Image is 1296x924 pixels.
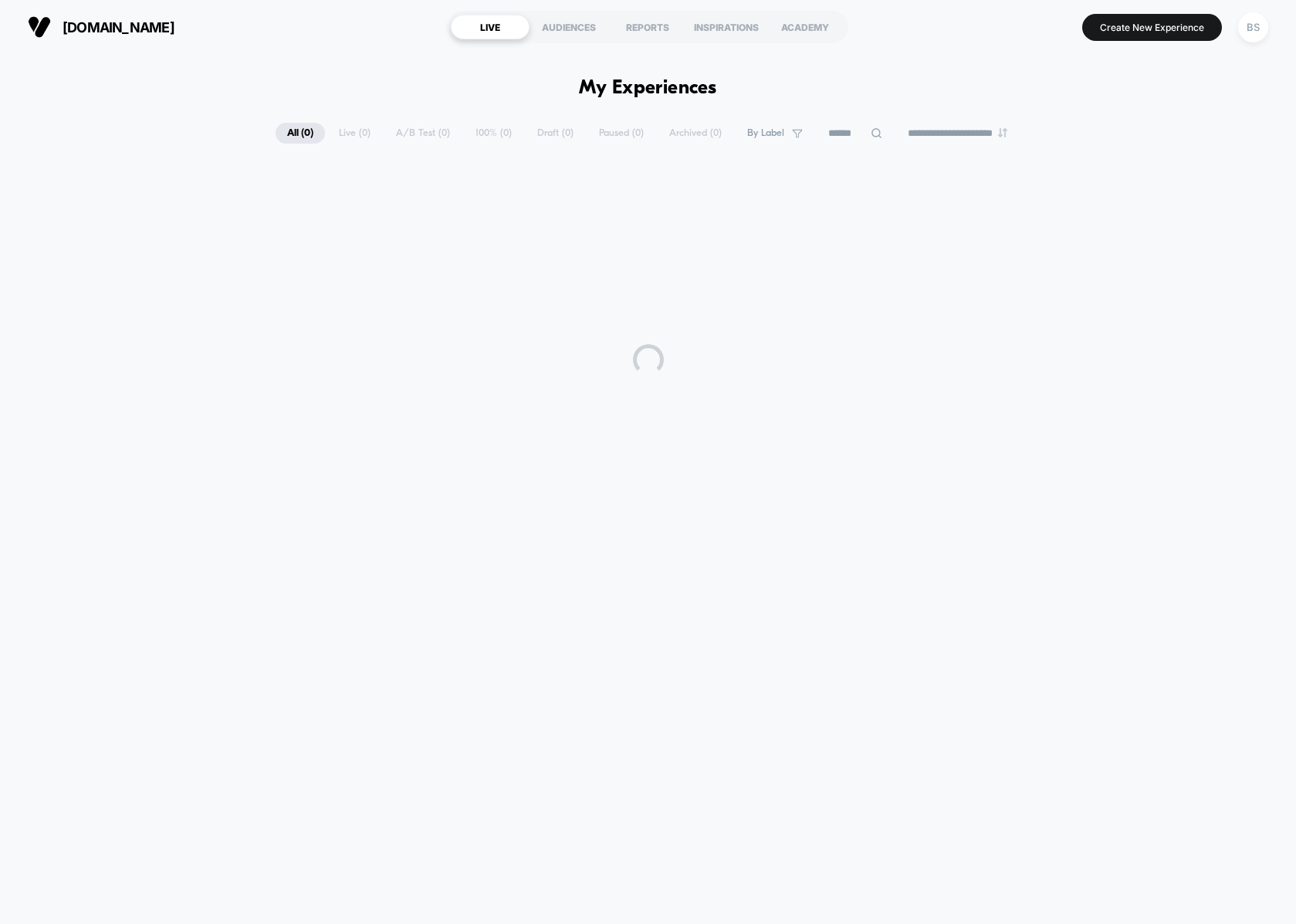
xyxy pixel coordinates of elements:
[23,15,179,39] button: [DOMAIN_NAME]
[608,15,687,39] div: REPORTS
[63,19,174,36] span: [DOMAIN_NAME]
[451,15,530,39] div: LIVE
[1238,12,1268,42] div: BS
[687,15,766,39] div: INSPIRATIONS
[579,77,717,100] h1: My Experiences
[530,15,608,39] div: AUDIENCES
[1233,12,1273,43] button: BS
[998,128,1007,137] img: end
[1082,14,1222,41] button: Create New Experience
[766,15,844,39] div: ACADEMY
[747,127,784,139] span: By Label
[276,123,325,144] span: All ( 0 )
[28,15,51,39] img: Visually logo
